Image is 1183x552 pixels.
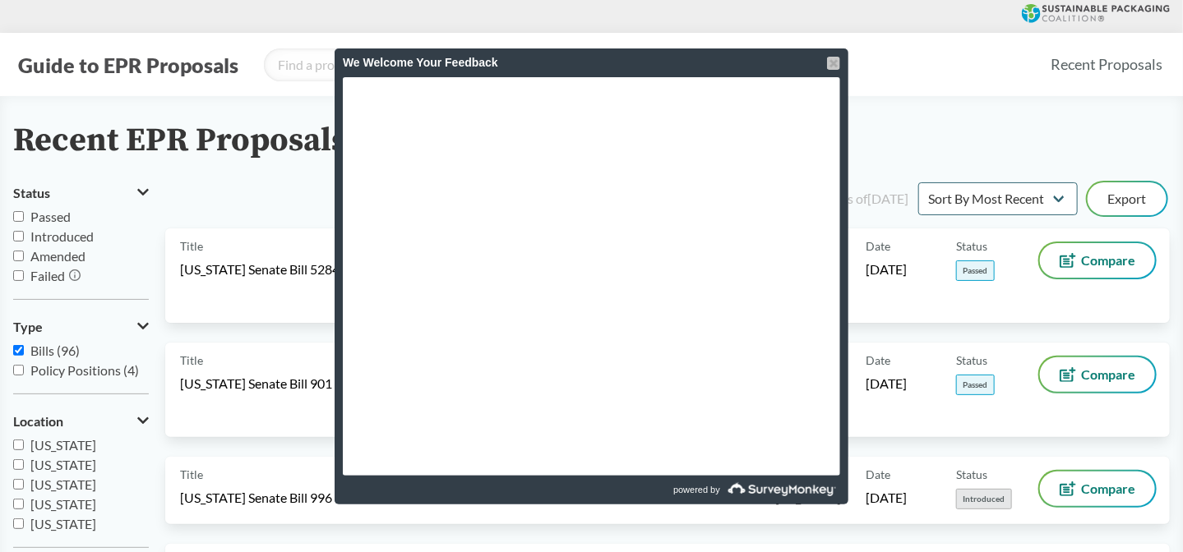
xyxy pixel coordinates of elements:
[956,489,1012,509] span: Introduced
[1040,243,1155,278] button: Compare
[30,209,71,224] span: Passed
[866,352,890,369] span: Date
[180,489,332,507] span: [US_STATE] Senate Bill 996
[956,466,987,483] span: Status
[180,237,203,255] span: Title
[30,457,96,472] span: [US_STATE]
[13,518,24,529] input: [US_STATE]
[13,365,24,375] input: Policy Positions (4)
[13,313,149,341] button: Type
[1081,482,1135,495] span: Compare
[13,459,24,470] input: [US_STATE]
[594,476,840,504] a: powered by
[956,260,995,281] span: Passed
[30,362,139,378] span: Policy Positions (4)
[13,251,24,261] input: Amended
[343,48,840,77] div: We Welcome Your Feedback
[866,237,890,255] span: Date
[13,186,50,200] span: Status
[866,260,907,278] span: [DATE]
[1040,471,1155,506] button: Compare
[13,52,243,78] button: Guide to EPR Proposals
[956,375,995,395] span: Passed
[13,407,149,435] button: Location
[13,270,24,281] input: Failed
[13,439,24,450] input: [US_STATE]
[13,320,43,334] span: Type
[13,499,24,509] input: [US_STATE]
[180,375,395,393] span: [US_STATE] Senate Bill 901 Chaptered
[13,211,24,222] input: Passed
[30,437,96,453] span: [US_STATE]
[673,476,720,504] span: powered by
[13,231,24,241] input: Introduced
[1081,254,1135,267] span: Compare
[13,479,24,490] input: [US_STATE]
[30,343,80,358] span: Bills (96)
[30,268,65,283] span: Failed
[30,228,94,244] span: Introduced
[866,489,907,507] span: [DATE]
[956,352,987,369] span: Status
[1043,46,1170,83] a: Recent Proposals
[180,466,203,483] span: Title
[180,260,403,278] span: [US_STATE] Senate Bill 5284 Chaptered
[13,179,149,207] button: Status
[1040,357,1155,392] button: Compare
[866,466,890,483] span: Date
[30,516,96,531] span: [US_STATE]
[264,48,572,81] input: Find a proposal
[30,496,96,512] span: [US_STATE]
[30,248,85,264] span: Amended
[13,414,63,429] span: Location
[13,122,346,159] h2: Recent EPR Proposals
[30,476,96,492] span: [US_STATE]
[1088,182,1167,215] button: Export
[180,352,203,369] span: Title
[13,345,24,356] input: Bills (96)
[956,237,987,255] span: Status
[866,375,907,393] span: [DATE]
[1081,368,1135,381] span: Compare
